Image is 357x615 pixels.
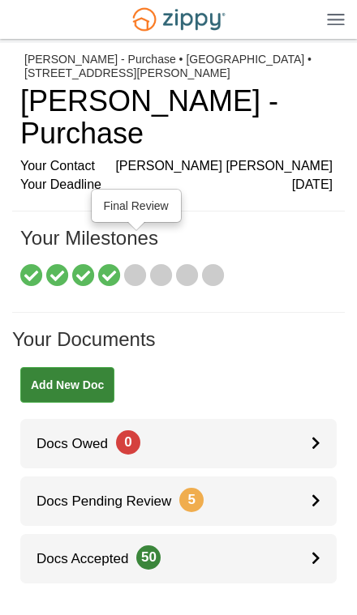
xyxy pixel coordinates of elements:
span: [DATE] [292,176,333,194]
a: Add New Doc [20,367,114,403]
div: Final Review [92,190,180,221]
span: 50 [136,545,161,570]
span: Docs Pending Review [20,493,204,509]
span: Docs Accepted [20,551,161,566]
span: 5 [179,488,204,512]
a: Docs Accepted50 [20,534,337,583]
a: Docs Owed0 [20,419,337,468]
h1: Your Milestones [20,228,333,265]
h1: Your Documents [12,329,345,366]
div: Your Deadline [20,176,333,194]
a: Docs Pending Review5 [20,476,337,526]
span: Docs Owed [20,436,140,451]
div: [PERSON_NAME] - Purchase • [GEOGRAPHIC_DATA] • [STREET_ADDRESS][PERSON_NAME] [24,53,333,80]
span: [PERSON_NAME] [PERSON_NAME] [115,157,333,176]
h1: [PERSON_NAME] - Purchase [20,85,333,149]
div: Your Contact [20,157,333,176]
span: 0 [116,430,140,455]
img: Mobile Dropdown Menu [327,13,345,25]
